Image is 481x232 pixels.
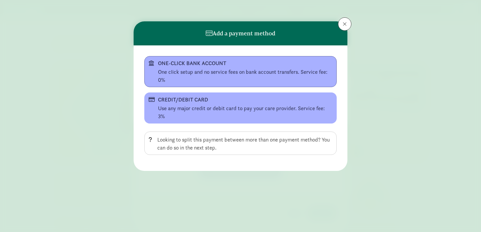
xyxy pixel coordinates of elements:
[158,68,332,84] div: One click setup and no service fees on bank account transfers. Service fee: 0%
[158,59,322,67] div: ONE-CLICK BANK ACCOUNT
[157,136,332,152] div: Looking to split this payment between more than one payment method? You can do so in the next step.
[158,104,332,121] div: Use any major credit or debit card to pay your care provider. Service fee: 3%
[158,96,322,104] div: CREDIT/DEBIT CARD
[144,56,337,87] button: ONE-CLICK BANK ACCOUNT One click setup and no service fees on bank account transfers. Service fee...
[144,92,337,124] button: CREDIT/DEBIT CARD Use any major credit or debit card to pay your care provider. Service fee: 3%
[206,30,275,37] h6: Add a payment method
